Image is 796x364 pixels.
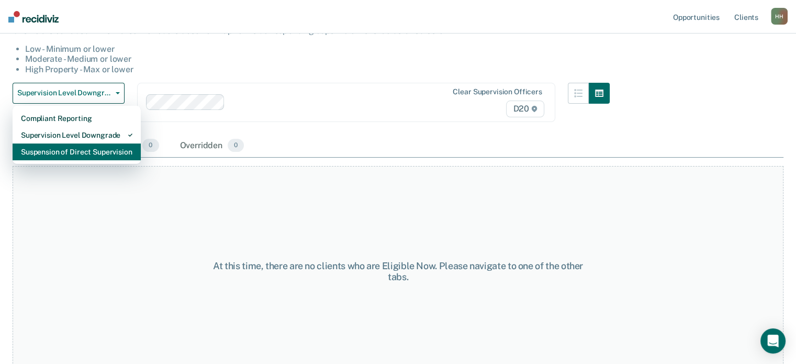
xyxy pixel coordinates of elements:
[21,110,132,127] div: Compliant Reporting
[25,44,610,54] li: Low - Minimum or lower
[760,328,786,354] div: Open Intercom Messenger
[21,127,132,144] div: Supervision Level Downgrade
[178,135,246,158] div: Overridden0
[17,89,111,97] span: Supervision Level Downgrade
[206,260,591,283] div: At this time, there are no clients who are Eligible Now. Please navigate to one of the other tabs.
[771,8,788,25] button: HH
[25,64,610,74] li: High Property - Max or lower
[771,8,788,25] div: H H
[506,101,544,117] span: D20
[228,139,244,152] span: 0
[25,54,610,64] li: Moderate - Medium or lower
[13,83,125,104] button: Supervision Level Downgrade
[8,11,59,23] img: Recidiviz
[142,139,159,152] span: 0
[21,144,132,160] div: Suspension of Direct Supervision
[453,87,542,96] div: Clear supervision officers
